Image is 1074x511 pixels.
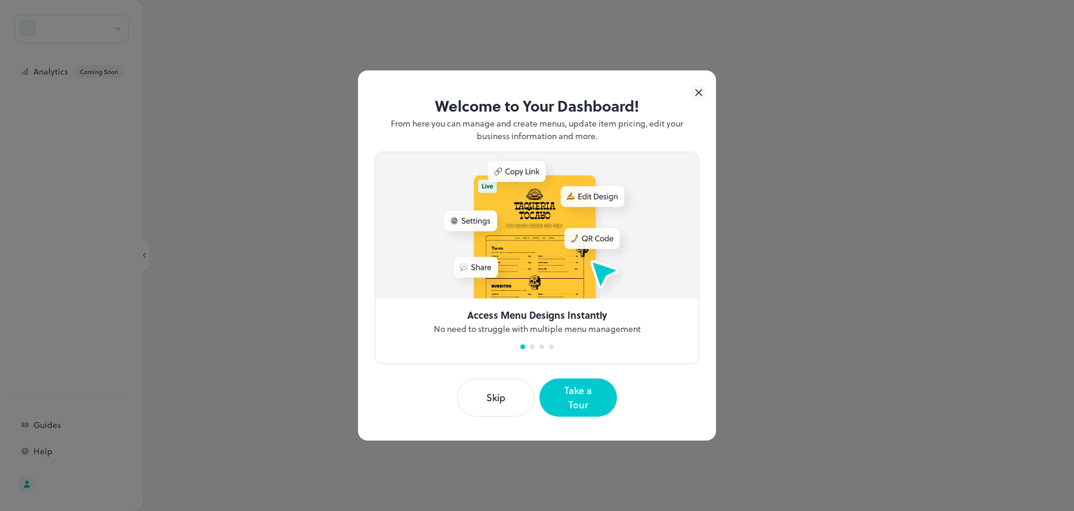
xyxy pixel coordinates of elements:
[375,94,699,117] p: Welcome to Your Dashboard!
[434,322,641,335] p: No need to struggle with multiple menu management
[539,378,617,417] button: Take a Tour
[375,117,699,142] p: From here you can manage and create menus, update item pricing, edit your business information an...
[375,152,699,298] img: intro-access-menu-design-1ff07d5f.jpg
[457,378,535,417] button: Skip
[467,308,607,322] p: Access Menu Designs Instantly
